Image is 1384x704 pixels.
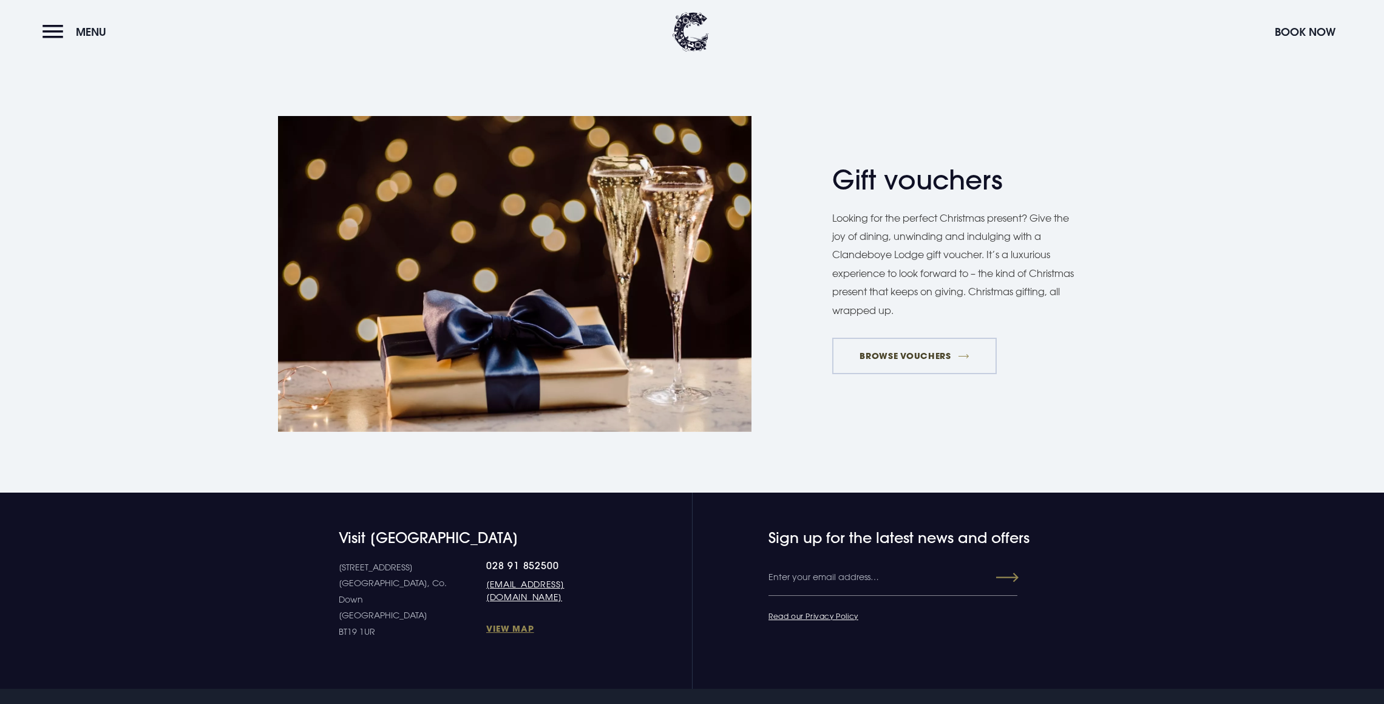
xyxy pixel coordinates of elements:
[339,559,486,640] p: [STREET_ADDRESS] [GEOGRAPHIC_DATA], Co. Down [GEOGRAPHIC_DATA] BT19 1UR
[339,529,613,547] h4: Visit [GEOGRAPHIC_DATA]
[278,116,751,432] img: Christmas Hotel in Northern Ireland
[832,338,997,374] a: BROWSE VOUCHERS
[768,611,858,621] a: Read our Privacy Policy
[832,209,1081,320] p: Looking for the perfect Christmas present? Give the joy of dining, unwinding and indulging with a...
[768,529,972,547] h4: Sign up for the latest news and offers
[42,19,112,45] button: Menu
[486,623,613,634] a: View Map
[673,12,709,52] img: Clandeboye Lodge
[486,559,613,572] a: 028 91 852500
[768,559,1017,596] input: Enter your email address…
[76,25,106,39] span: Menu
[975,567,1019,589] button: Submit
[1269,19,1342,45] button: Book Now
[832,164,1069,196] h2: Gift vouchers
[486,578,613,603] a: [EMAIL_ADDRESS][DOMAIN_NAME]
